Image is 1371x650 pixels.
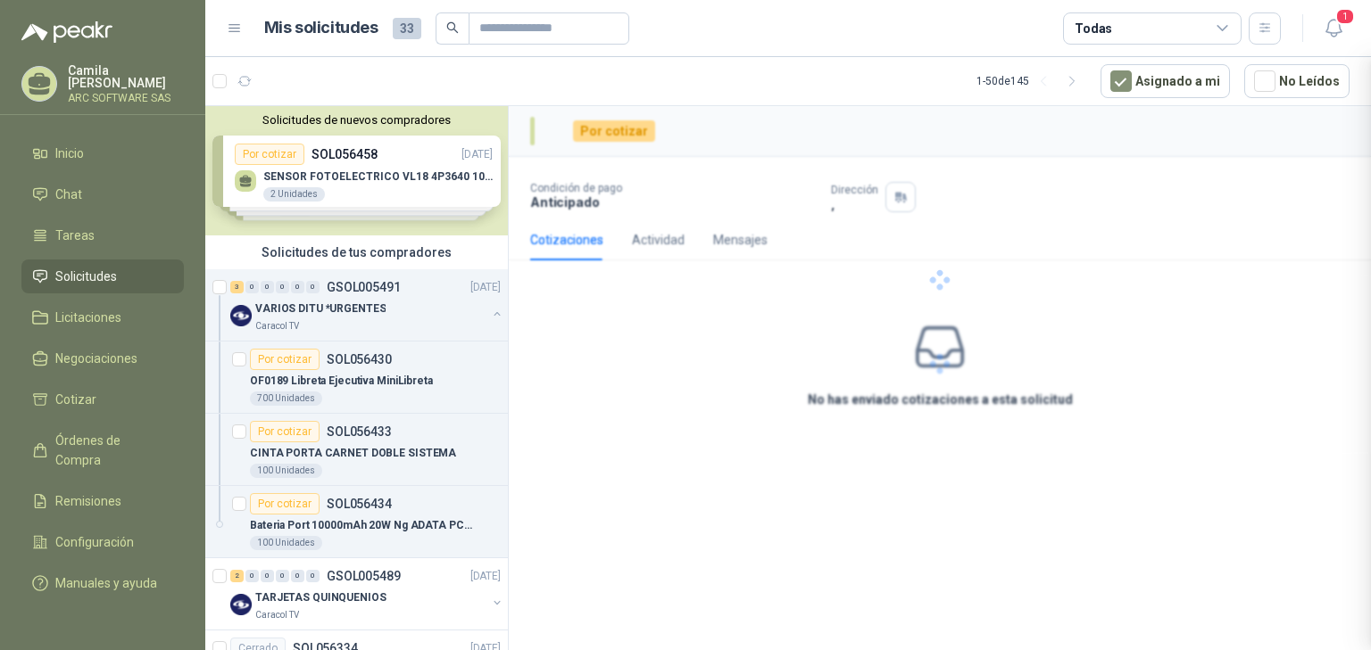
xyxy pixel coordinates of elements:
a: Tareas [21,218,184,252]
span: Configuración [55,532,134,552]
button: 1 [1317,12,1350,45]
span: Remisiones [55,491,121,511]
img: Logo peakr [21,21,112,43]
span: Negociaciones [55,349,137,368]
p: ARC SOFTWARE SAS [68,93,184,103]
a: Remisiones [21,484,184,518]
a: Manuales y ayuda [21,566,184,600]
span: Licitaciones [55,308,121,327]
span: Inicio [55,144,84,163]
a: Cotizar [21,383,184,416]
a: Solicitudes [21,259,184,293]
span: 1 [1335,8,1355,25]
a: Negociaciones [21,341,184,375]
span: Tareas [55,226,95,245]
span: Órdenes de Compra [55,431,167,470]
h1: Mis solicitudes [264,15,378,41]
span: search [446,21,459,34]
span: Manuales y ayuda [55,573,157,593]
span: 33 [393,18,421,39]
a: Licitaciones [21,300,184,334]
a: Configuración [21,525,184,559]
span: Cotizar [55,390,96,409]
span: Chat [55,185,82,204]
a: Inicio [21,136,184,170]
a: Chat [21,177,184,211]
a: Órdenes de Compra [21,424,184,477]
div: Todas [1075,19,1112,38]
span: Solicitudes [55,267,117,286]
p: Camila [PERSON_NAME] [68,64,184,89]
